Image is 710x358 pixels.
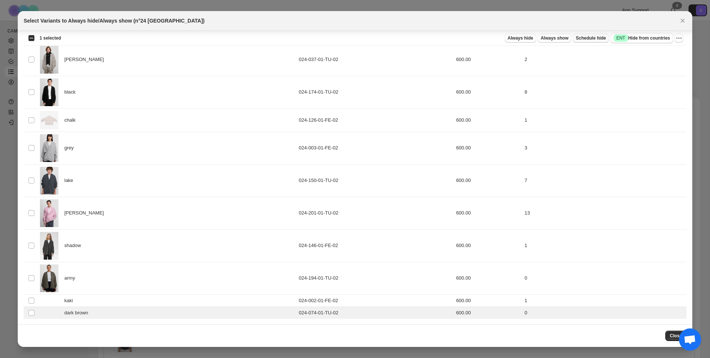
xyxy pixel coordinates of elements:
span: black [64,88,80,96]
span: lake [64,177,77,184]
h2: Select Variants to Always hide/Always show (n°24 [GEOGRAPHIC_DATA]) [24,17,204,24]
img: 140125_EC_ECOM_E31_TOKYO_1028_Web_4000px_C1_sRGB.jpg [40,264,58,292]
span: 1 selected [40,35,61,41]
img: 051124_EC_E30_Ecom_Tokyo_703__WEB_4000px_sRGB.jpg [40,46,58,74]
img: EC_e31LRno.24tokiochalk.jpg [40,111,58,129]
span: chalk [64,116,80,124]
td: 024-150-01-TU-02 [297,164,454,197]
td: 024-146-01-FE-02 [297,229,454,262]
img: 190625_EC_Ecom_E32_TOKYO_985_C1_WEB_4000px_sRGB.jpg [40,167,58,195]
td: 3 [523,132,687,164]
td: 600.00 [454,76,522,108]
td: 1 [523,294,687,307]
td: 024-003-01-FE-02 [297,132,454,164]
td: 024-174-01-TU-02 [297,76,454,108]
button: Close [665,331,686,341]
td: 600.00 [454,164,522,197]
span: grey [64,144,78,152]
td: 8 [523,76,687,108]
td: 600.00 [454,132,522,164]
td: 600.00 [454,262,522,294]
span: dark brown [64,309,92,317]
td: 600.00 [454,229,522,262]
td: 600.00 [454,43,522,76]
td: 600.00 [454,294,522,307]
span: shadow [64,242,85,249]
span: Always hide [508,35,533,41]
img: 270524_EC_Men_Lookbook_Look20_718_WEB_4000px_sRGB.jpg [40,232,58,260]
span: Hide from countries [613,34,670,42]
td: 600.00 [454,307,522,319]
span: Close [670,333,682,339]
td: 024-037-01-TU-02 [297,43,454,76]
td: 13 [523,197,687,229]
td: 024-002-01-FE-02 [297,294,454,307]
td: 2 [523,43,687,76]
img: 250807_EXTREME_CASHMERE_TOKIO_2310_KO_3000px_sRGB.jpg [40,78,58,106]
td: 7 [523,164,687,197]
span: army [64,274,79,282]
img: 250807_EXTREME_CASHMERE_TOKIO_2696_KO_3000px_sRGB.jpg [40,199,58,227]
td: 024-201-01-TU-02 [297,197,454,229]
td: 0 [523,262,687,294]
span: [PERSON_NAME] [64,209,108,217]
button: SuccessENTHide from countries [611,33,673,43]
a: Open de chat [679,328,701,351]
td: 024-194-01-TU-02 [297,262,454,294]
td: 1 [523,108,687,132]
button: Schedule hide [573,34,609,43]
button: Always hide [505,34,536,43]
td: 600.00 [454,197,522,229]
span: [PERSON_NAME] [64,56,108,63]
span: Schedule hide [576,35,606,41]
td: 0 [523,307,687,319]
td: 1 [523,229,687,262]
span: kaki [64,297,77,304]
span: Always show [541,35,568,41]
td: 024-126-01-FE-02 [297,108,454,132]
td: 600.00 [454,108,522,132]
span: ENT [616,35,625,41]
button: Close [677,16,688,26]
button: More actions [674,34,683,43]
img: 200625_EC_Ecom_E32_TOKYO_3433_C1_WEB_4000px_sRGB.jpg [40,134,58,162]
td: 024-074-01-TU-02 [297,307,454,319]
button: Always show [538,34,571,43]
